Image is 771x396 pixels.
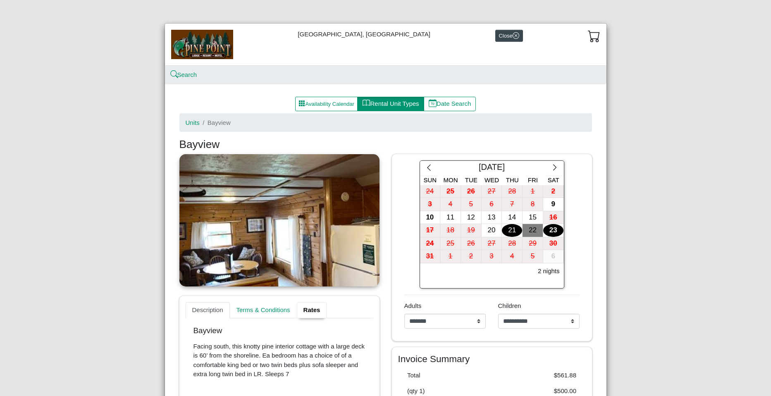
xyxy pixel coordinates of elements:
[502,224,523,237] button: 21
[420,161,438,176] button: chevron left
[424,97,476,112] button: calendar dateDate Search
[230,302,297,319] a: Terms & Conditions
[461,198,482,211] button: 5
[523,185,543,198] button: 1
[546,161,563,176] button: chevron right
[482,250,502,263] button: 3
[398,353,586,365] h4: Invoice Summary
[401,371,492,380] div: Total
[461,211,481,224] div: 12
[179,138,592,151] h3: Bayview
[420,224,441,237] button: 17
[482,185,502,198] div: 27
[495,30,523,42] button: Closex circle
[298,100,305,107] svg: grid3x3 gap fill
[523,211,543,224] div: 15
[440,237,461,250] div: 25
[171,72,177,78] svg: search
[438,161,546,176] div: [DATE]
[523,185,543,198] div: 1
[548,177,559,184] span: Sat
[482,198,502,211] button: 6
[523,237,543,250] button: 29
[543,224,564,237] button: 23
[208,119,231,126] span: Bayview
[492,371,583,380] div: $561.88
[357,97,424,112] button: bookRental Unit Types
[420,237,441,250] button: 24
[440,250,461,263] div: 1
[543,198,564,211] button: 9
[485,177,499,184] span: Wed
[502,185,523,198] button: 28
[502,250,523,263] button: 4
[420,198,441,211] button: 3
[461,224,482,237] button: 19
[482,237,502,250] div: 27
[440,237,461,250] button: 25
[429,99,437,107] svg: calendar date
[543,237,563,250] div: 30
[461,237,482,250] button: 26
[523,237,543,250] div: 29
[543,185,563,198] div: 2
[171,30,233,59] img: b144ff98-a7e1-49bd-98da-e9ae77355310.jpg
[588,30,600,42] svg: cart
[424,177,437,184] span: Sun
[502,198,523,211] button: 7
[543,198,563,211] div: 9
[420,250,440,263] div: 31
[363,99,370,107] svg: book
[523,198,543,211] div: 8
[523,211,543,224] button: 15
[440,224,461,237] div: 18
[502,237,523,250] button: 28
[551,164,559,172] svg: chevron right
[538,267,560,275] h6: 2 nights
[420,185,441,198] button: 24
[543,224,563,237] div: 23
[461,185,482,198] button: 26
[502,211,523,224] button: 14
[165,24,606,65] div: [GEOGRAPHIC_DATA], [GEOGRAPHIC_DATA]
[440,211,461,224] div: 11
[440,211,461,224] button: 11
[543,250,564,263] button: 6
[186,302,230,319] a: Description
[193,326,365,336] p: Bayview
[440,224,461,237] button: 18
[186,119,200,126] a: Units
[528,177,538,184] span: Fri
[444,177,458,184] span: Mon
[506,177,519,184] span: Thu
[295,97,358,112] button: grid3x3 gap fillAvailability Calendar
[193,342,365,379] p: Facing south, this knotty pine interior cottage with a large deck is 60’ from the shoreline. Ea b...
[440,185,461,198] div: 25
[171,71,197,78] a: searchSearch
[523,198,543,211] button: 8
[461,250,482,263] button: 2
[420,211,440,224] div: 10
[465,177,477,184] span: Tue
[523,250,543,263] div: 5
[523,250,543,263] button: 5
[297,302,327,319] a: Rates
[440,185,461,198] button: 25
[440,198,461,211] div: 4
[543,185,564,198] button: 2
[543,211,564,224] button: 16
